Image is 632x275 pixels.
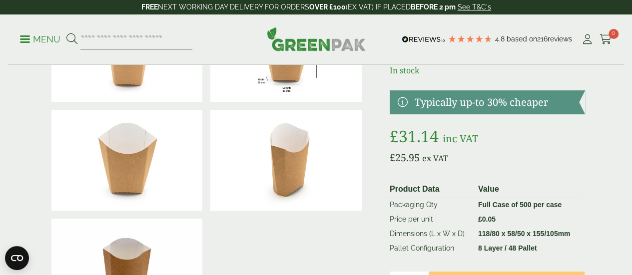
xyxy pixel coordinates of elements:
[267,27,366,51] img: GreenPak Supplies
[390,151,395,164] span: £
[478,201,562,209] strong: Full Case of 500 per case
[537,35,548,43] span: 216
[458,3,491,11] a: See T&C's
[5,246,29,270] button: Open CMP widget
[548,35,572,43] span: reviews
[600,34,612,44] i: Cart
[448,34,493,43] div: 4.79 Stars
[478,230,571,238] strong: 118/80 x 58/50 x 155/105mm
[20,33,60,43] a: Menu
[386,212,474,227] td: Price per unit
[402,36,445,43] img: REVIEWS.io
[478,215,496,223] bdi: 0.05
[390,151,420,164] bdi: 25.95
[507,35,537,43] span: Based on
[386,241,474,256] td: Pallet Configuration
[386,227,474,241] td: Dimensions (L x W x D)
[386,181,474,198] th: Product Data
[309,3,346,11] strong: OVER £100
[478,215,482,223] span: £
[495,35,507,43] span: 4.8
[581,34,594,44] i: My Account
[474,181,581,198] th: Value
[141,3,158,11] strong: FREE
[20,33,60,45] p: Menu
[51,110,203,211] img: Large Kraft Chip Scoop Front (Large)
[600,32,612,47] a: 0
[386,197,474,212] td: Packaging Qty
[390,125,439,147] bdi: 31.14
[422,153,448,164] span: ex VAT
[609,29,619,39] span: 0
[390,125,399,147] span: £
[210,110,362,211] img: Large Kraft Chip Scoop Side (Large)
[411,3,456,11] strong: BEFORE 2 pm
[390,64,585,76] p: In stock
[443,132,478,145] span: inc VAT
[478,244,537,252] strong: 8 Layer / 48 Pallet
